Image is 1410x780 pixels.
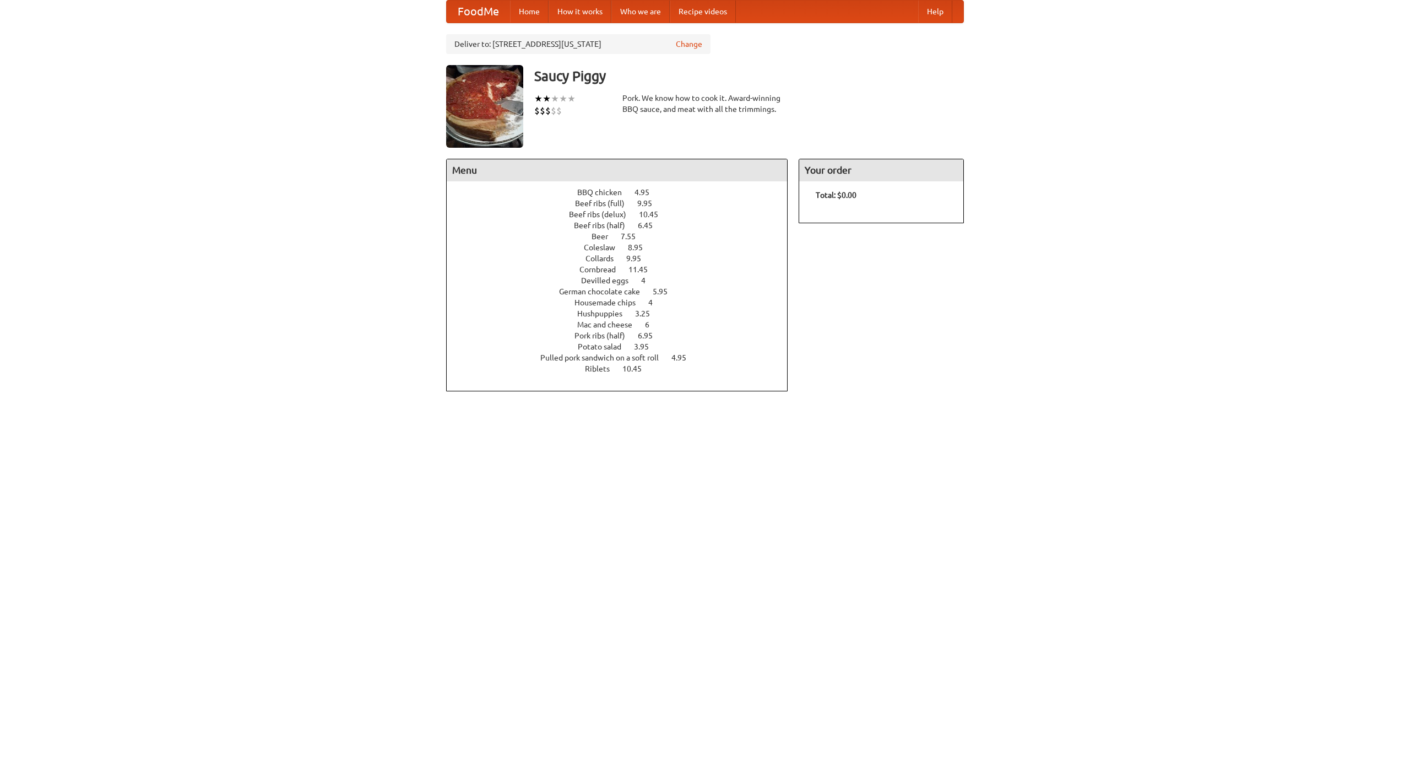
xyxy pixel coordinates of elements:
h4: Your order [799,159,963,181]
a: Who we are [611,1,670,23]
span: 4 [641,276,657,285]
span: Mac and cheese [577,320,643,329]
span: Beef ribs (half) [574,221,636,230]
span: BBQ chicken [577,188,633,197]
div: Pork. We know how to cook it. Award-winning BBQ sauce, and meat with all the trimmings. [622,93,788,115]
a: How it works [549,1,611,23]
span: 9.95 [637,199,663,208]
li: ★ [567,93,576,105]
a: Coleslaw 8.95 [584,243,663,252]
a: Pork ribs (half) 6.95 [574,331,673,340]
li: $ [551,105,556,117]
a: Hushpuppies 3.25 [577,309,670,318]
span: Devilled eggs [581,276,639,285]
a: FoodMe [447,1,510,23]
li: ★ [534,93,543,105]
a: Housemade chips 4 [574,298,673,307]
span: Hushpuppies [577,309,633,318]
a: Devilled eggs 4 [581,276,666,285]
span: 10.45 [622,364,653,373]
span: Cornbread [579,265,627,274]
li: ★ [543,93,551,105]
a: Beef ribs (half) 6.45 [574,221,673,230]
span: 5.95 [653,287,679,296]
a: Recipe videos [670,1,736,23]
li: $ [545,105,551,117]
span: 3.25 [635,309,661,318]
a: German chocolate cake 5.95 [559,287,688,296]
span: 10.45 [639,210,669,219]
span: German chocolate cake [559,287,651,296]
span: Riblets [585,364,621,373]
span: 6 [645,320,660,329]
div: Deliver to: [STREET_ADDRESS][US_STATE] [446,34,711,54]
span: 11.45 [628,265,659,274]
li: $ [556,105,562,117]
a: Collards 9.95 [585,254,661,263]
span: Pork ribs (half) [574,331,636,340]
a: Beef ribs (delux) 10.45 [569,210,679,219]
span: 4.95 [671,353,697,362]
span: 4 [648,298,664,307]
a: Beer 7.55 [592,232,656,241]
span: 4.95 [634,188,660,197]
span: Coleslaw [584,243,626,252]
b: Total: $0.00 [816,191,856,200]
span: Beef ribs (full) [575,199,636,208]
span: 6.45 [638,221,664,230]
a: Potato salad 3.95 [578,342,669,351]
span: 3.95 [634,342,660,351]
img: angular.jpg [446,65,523,148]
span: 8.95 [628,243,654,252]
a: Cornbread 11.45 [579,265,668,274]
h4: Menu [447,159,787,181]
span: Beef ribs (delux) [569,210,637,219]
li: ★ [559,93,567,105]
li: $ [534,105,540,117]
span: 6.95 [638,331,664,340]
span: Pulled pork sandwich on a soft roll [540,353,670,362]
h3: Saucy Piggy [534,65,964,87]
a: Beef ribs (full) 9.95 [575,199,673,208]
span: 9.95 [626,254,652,263]
a: Home [510,1,549,23]
span: Housemade chips [574,298,647,307]
a: BBQ chicken 4.95 [577,188,670,197]
span: 7.55 [621,232,647,241]
a: Riblets 10.45 [585,364,662,373]
span: Collards [585,254,625,263]
li: $ [540,105,545,117]
a: Change [676,39,702,50]
a: Mac and cheese 6 [577,320,670,329]
span: Potato salad [578,342,632,351]
span: Beer [592,232,619,241]
a: Help [918,1,952,23]
li: ★ [551,93,559,105]
a: Pulled pork sandwich on a soft roll 4.95 [540,353,707,362]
